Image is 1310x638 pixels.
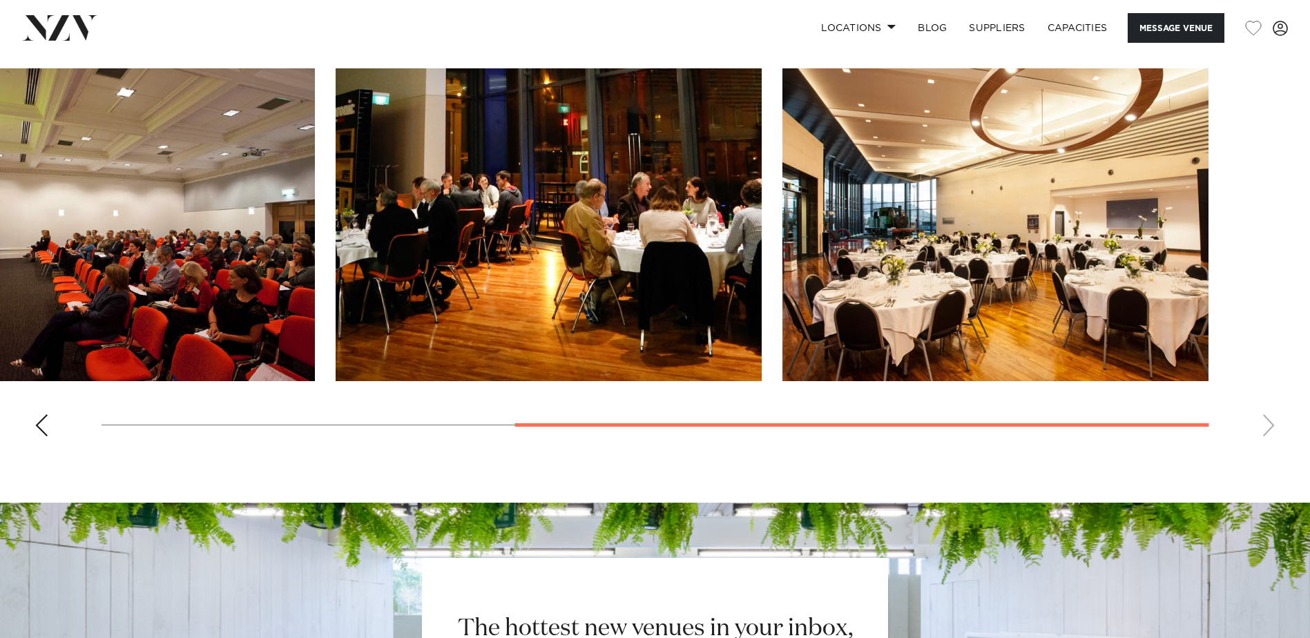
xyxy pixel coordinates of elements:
button: Message Venue [1128,13,1224,43]
a: BLOG [907,13,958,43]
img: nzv-logo.png [22,15,97,40]
swiper-slide: 4 / 4 [782,68,1208,381]
a: Locations [810,13,907,43]
swiper-slide: 3 / 4 [336,68,762,381]
a: SUPPLIERS [958,13,1036,43]
a: Capacities [1037,13,1119,43]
